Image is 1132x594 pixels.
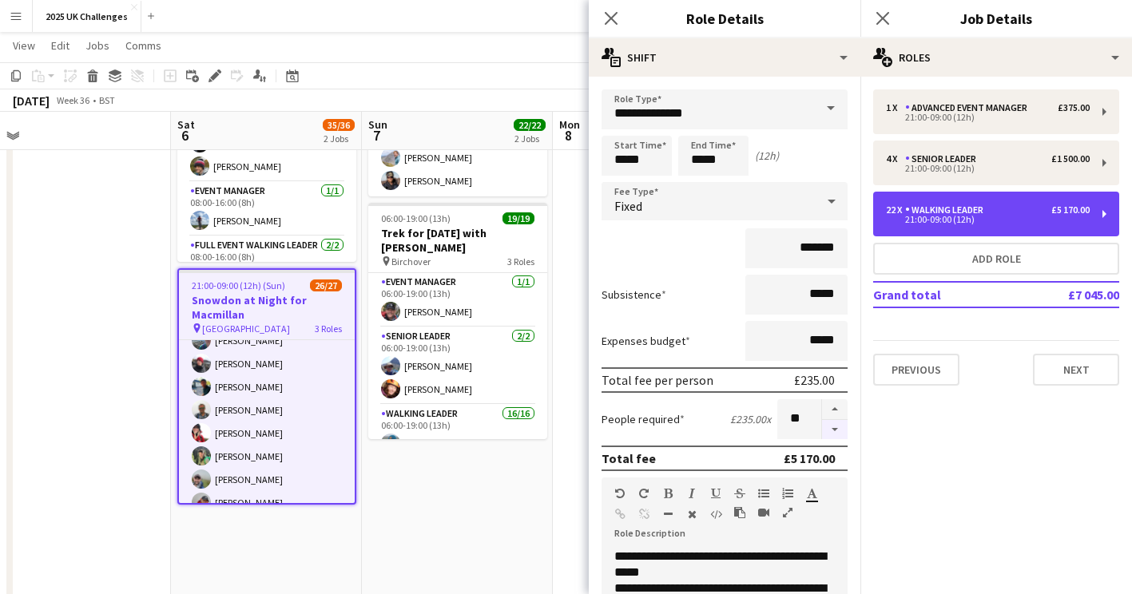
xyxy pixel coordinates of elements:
div: 21:00-09:00 (12h) [886,113,1090,121]
span: Mon [559,117,580,132]
span: Week 36 [53,94,93,106]
app-job-card: 21:00-09:00 (12h) (Sun)26/27Snowdon at Night for Macmillan [GEOGRAPHIC_DATA]3 Roles[PERSON_NAME]W... [177,268,356,505]
span: 3 Roles [507,255,534,267]
button: Increase [822,399,848,420]
label: People required [602,412,685,426]
h3: Snowdon at Night for Macmillan [179,293,355,322]
span: 06:00-19:00 (13h) [381,212,451,224]
button: Decrease [822,420,848,440]
div: £375.00 [1058,102,1090,113]
button: Next [1033,354,1119,386]
button: Unordered List [758,487,769,500]
div: Total fee [602,450,656,466]
span: 7 [366,126,387,145]
div: 4 x [886,153,905,164]
div: Total fee per person [602,372,713,388]
div: 1 x [886,102,905,113]
span: View [13,38,35,53]
div: 2 Jobs [514,133,545,145]
span: Birchover [391,255,431,267]
span: Sun [368,117,387,132]
div: Walking Leader [905,204,990,216]
label: Expenses budget [602,334,690,348]
button: Underline [710,487,721,500]
a: Edit [45,35,76,56]
span: 21:00-09:00 (12h) (Sun) [192,279,285,291]
span: Fixed [614,198,642,214]
div: Advanced Event Manager [905,102,1034,113]
button: HTML Code [710,508,721,521]
a: Comms [119,35,168,56]
button: Insert video [758,506,769,519]
div: 22 x [886,204,905,216]
button: Clear Formatting [686,508,697,521]
button: Bold [662,487,673,500]
button: Strikethrough [734,487,745,500]
h3: Job Details [860,8,1132,29]
div: £235.00 x [730,412,771,426]
div: Shift [589,38,860,77]
div: [DATE] [13,93,50,109]
app-job-card: 06:00-19:00 (13h)19/19Trek for [DATE] with [PERSON_NAME] Birchover3 RolesEvent Manager1/106:00-19... [368,203,547,439]
span: Edit [51,38,70,53]
span: 8 [557,126,580,145]
div: £5 170.00 [1051,204,1090,216]
app-card-role: Full Event Walking Leader2/208:00-16:00 (8h) [177,236,356,319]
h3: Trek for [DATE] with [PERSON_NAME] [368,226,547,255]
app-card-role: Event Manager1/106:00-19:00 (13h)[PERSON_NAME] [368,273,547,327]
h3: Role Details [589,8,860,29]
label: Subsistence [602,287,666,302]
button: Fullscreen [782,506,793,519]
span: 35/36 [323,119,355,131]
button: Text Color [806,487,817,500]
div: 2 Jobs [324,133,354,145]
div: Senior Leader [905,153,983,164]
button: Italic [686,487,697,500]
div: 21:00-09:00 (12h) [886,164,1090,172]
span: [GEOGRAPHIC_DATA] [202,323,290,335]
button: Paste as plain text [734,506,745,519]
span: Sat [177,117,195,132]
div: Roles [860,38,1132,77]
div: £5 170.00 [784,450,835,466]
app-card-role: Senior Leader2/206:00-19:00 (13h)[PERSON_NAME][PERSON_NAME] [368,327,547,405]
span: Jobs [85,38,109,53]
button: Previous [873,354,959,386]
div: 21:00-09:00 (12h) [886,216,1090,224]
span: 22/22 [514,119,546,131]
button: Ordered List [782,487,793,500]
span: 26/27 [310,279,342,291]
a: Jobs [79,35,116,56]
td: Grand total [873,282,1019,307]
span: 6 [175,126,195,145]
div: (12h) [755,148,779,163]
a: View [6,35,42,56]
button: Add role [873,243,1119,275]
div: BST [99,94,115,106]
div: £235.00 [794,372,835,388]
div: £1 500.00 [1051,153,1090,164]
td: £7 045.00 [1019,282,1119,307]
span: 19/19 [502,212,534,224]
app-card-role: Event Manager1/108:00-16:00 (8h)[PERSON_NAME] [177,182,356,236]
button: Redo [638,487,649,500]
button: 2025 UK Challenges [33,1,141,32]
button: Horizontal Line [662,508,673,521]
span: 3 Roles [315,323,342,335]
span: Comms [125,38,161,53]
button: Undo [614,487,626,500]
